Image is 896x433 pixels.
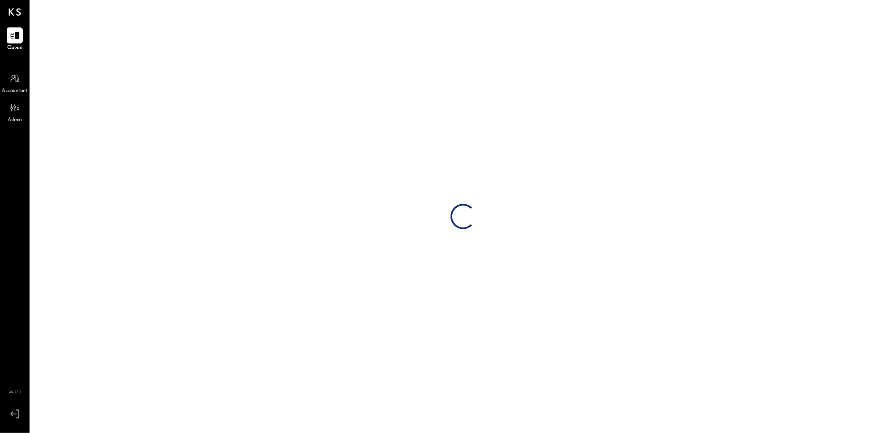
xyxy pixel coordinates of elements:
a: Admin [0,100,29,124]
a: Queue [0,27,29,52]
a: Accountant [0,70,29,95]
span: Admin [8,116,22,124]
span: Accountant [2,87,28,95]
span: Queue [7,44,23,52]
